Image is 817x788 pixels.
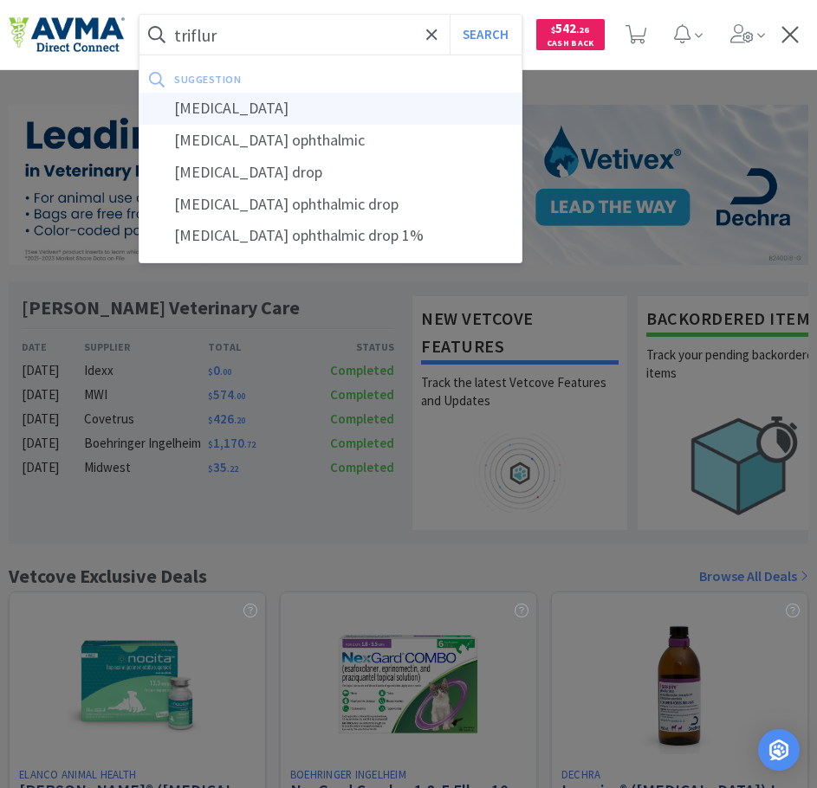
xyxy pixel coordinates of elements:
button: Search [450,15,522,55]
div: [MEDICAL_DATA] ophthalmic drop [139,189,522,221]
span: Cash Back [547,39,594,50]
div: Open Intercom Messenger [758,729,800,771]
div: [MEDICAL_DATA] drop [139,157,522,189]
a: $542.26Cash Back [536,11,605,58]
div: [MEDICAL_DATA] ophthalmic drop 1% [139,220,522,252]
span: 542 [551,20,589,36]
div: [MEDICAL_DATA] [139,93,522,125]
span: . 26 [576,24,589,36]
div: [MEDICAL_DATA] ophthalmic [139,125,522,157]
span: $ [551,24,555,36]
img: e4e33dab9f054f5782a47901c742baa9_102.png [9,16,125,53]
div: suggestion [174,66,376,93]
input: Search by item, sku, manufacturer, ingredient, size... [139,15,522,55]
